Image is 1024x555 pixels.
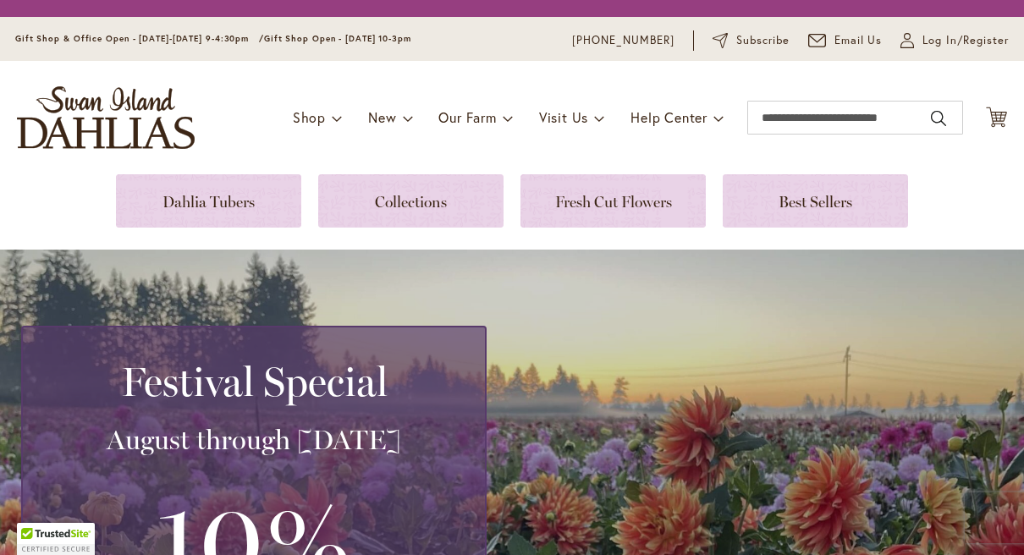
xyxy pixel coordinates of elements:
span: Our Farm [438,108,496,126]
a: store logo [17,86,195,149]
span: Visit Us [539,108,588,126]
span: Subscribe [736,32,790,49]
span: New [368,108,396,126]
h3: August through [DATE] [43,423,465,457]
a: Subscribe [713,32,790,49]
span: Help Center [630,108,707,126]
span: Log In/Register [922,32,1009,49]
span: Gift Shop & Office Open - [DATE]-[DATE] 9-4:30pm / [15,33,264,44]
button: Search [931,105,946,132]
span: Gift Shop Open - [DATE] 10-3pm [264,33,411,44]
a: Email Us [808,32,883,49]
a: Log In/Register [900,32,1009,49]
div: TrustedSite Certified [17,523,95,555]
span: Email Us [834,32,883,49]
a: [PHONE_NUMBER] [572,32,674,49]
h2: Festival Special [43,358,465,405]
span: Shop [293,108,326,126]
